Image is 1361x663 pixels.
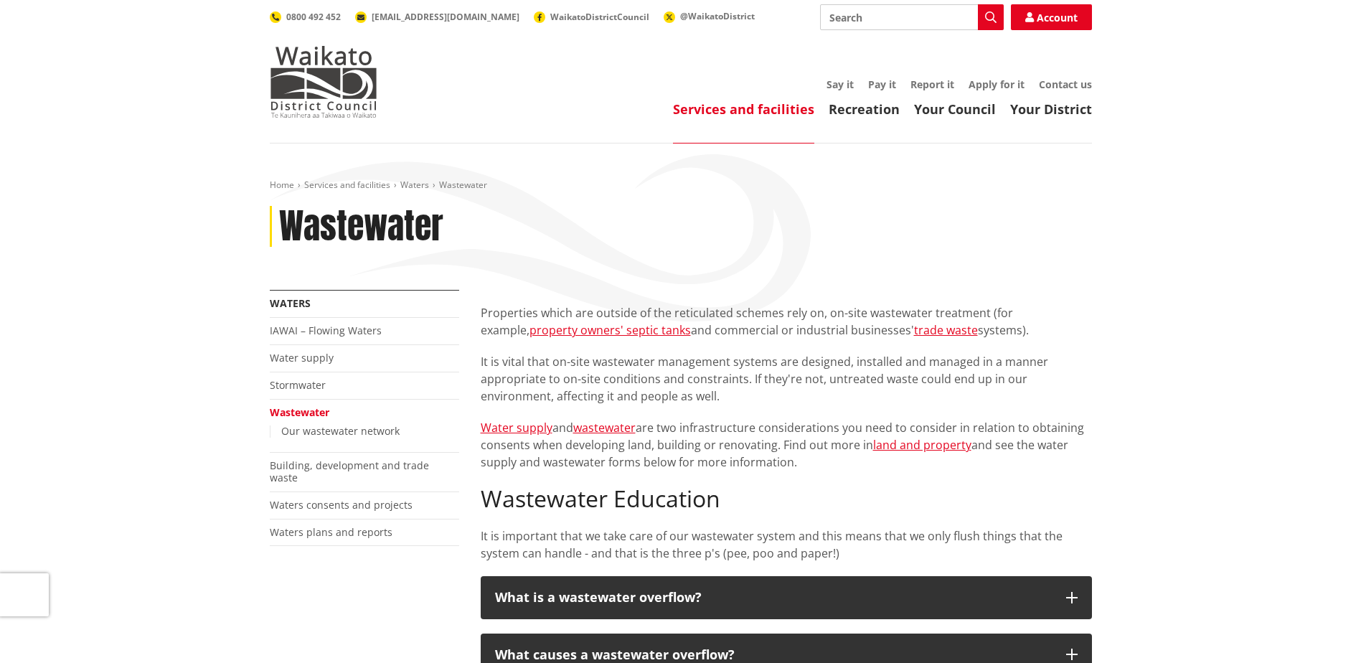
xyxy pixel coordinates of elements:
a: Building, development and trade waste [270,459,429,484]
nav: breadcrumb [270,179,1092,192]
a: Water supply [270,351,334,365]
a: WaikatoDistrictCouncil [534,11,649,23]
p: and are two infrastructure considerations you need to consider in relation to obtaining consents ... [481,419,1092,471]
a: Services and facilities [673,100,814,118]
a: Report it [910,77,954,91]
a: Wastewater [270,405,329,419]
a: Your Council [914,100,996,118]
a: property owners' septic tanks [529,322,691,338]
a: Waters [270,296,311,310]
a: Apply for it [969,77,1025,91]
a: Water supply [481,420,552,436]
p: It is important that we take care of our wastewater system and this means that we only flush thin... [481,527,1092,562]
p: What causes a wastewater overflow? [495,648,1052,662]
a: Our wastewater network [281,424,400,438]
span: 0800 492 452 [286,11,341,23]
a: Account [1011,4,1092,30]
a: Pay it [868,77,896,91]
span: [EMAIL_ADDRESS][DOMAIN_NAME] [372,11,519,23]
button: What is a wastewater overflow? [481,576,1092,619]
a: wastewater [573,420,636,436]
a: Stormwater [270,378,326,392]
a: Waters plans and reports [270,525,392,539]
a: [EMAIL_ADDRESS][DOMAIN_NAME] [355,11,519,23]
span: Wastewater [439,179,487,191]
a: IAWAI – Flowing Waters [270,324,382,337]
a: Your District [1010,100,1092,118]
span: @WaikatoDistrict [680,10,755,22]
a: Home [270,179,294,191]
input: Search input [820,4,1004,30]
p: What is a wastewater overflow? [495,591,1052,605]
h2: Wastewater Education [481,485,1092,512]
a: Contact us [1039,77,1092,91]
a: Waters consents and projects [270,498,413,512]
a: Waters [400,179,429,191]
a: land and property [873,437,971,453]
a: Say it [827,77,854,91]
a: @WaikatoDistrict [664,10,755,22]
a: trade waste [914,322,978,338]
a: Recreation [829,100,900,118]
a: Services and facilities [304,179,390,191]
p: Properties which are outside of the reticulated schemes rely on, on-site wastewater treatment (fo... [481,304,1092,339]
h1: Wastewater [279,206,443,248]
span: WaikatoDistrictCouncil [550,11,649,23]
img: Waikato District Council - Te Kaunihera aa Takiwaa o Waikato [270,46,377,118]
a: 0800 492 452 [270,11,341,23]
p: It is vital that on-site wastewater management systems are designed, installed and managed in a m... [481,353,1092,405]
